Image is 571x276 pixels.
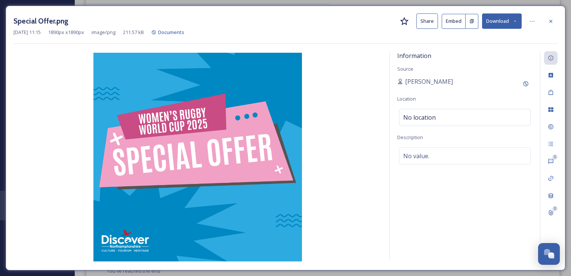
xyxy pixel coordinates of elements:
span: image/png [92,29,115,36]
span: No value. [403,151,429,160]
span: 211.57 kB [123,29,144,36]
span: 1890 px x 1890 px [48,29,84,36]
span: Location [397,95,416,102]
img: 2.png [13,53,382,261]
span: No location [403,113,436,122]
button: Embed [442,14,466,29]
div: 0 [552,154,558,160]
span: [DATE] 11:15 [13,29,41,36]
span: [PERSON_NAME] [405,77,453,86]
span: Description [397,134,423,141]
button: Download [482,13,522,29]
span: Source [397,65,413,72]
h3: Special Offer.png [13,16,68,27]
div: 0 [552,206,558,211]
button: Share [416,13,438,29]
span: Documents [158,29,184,36]
span: Information [397,52,431,60]
button: Open Chat [538,243,560,265]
